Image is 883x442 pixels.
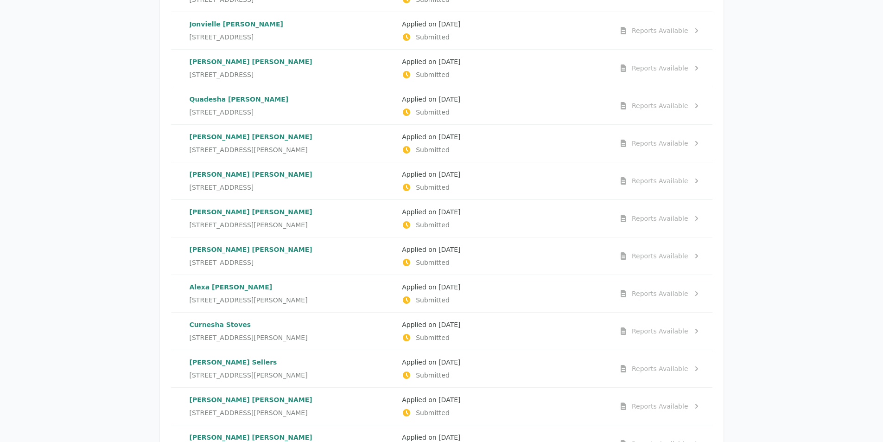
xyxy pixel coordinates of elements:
p: Submitted [402,220,607,230]
div: Reports Available [632,176,688,186]
div: Reports Available [632,101,688,110]
p: Applied on [402,320,607,329]
p: Applied on [402,132,607,141]
a: [PERSON_NAME] [PERSON_NAME][STREET_ADDRESS][PERSON_NAME]Applied on [DATE]SubmittedReports Available [171,200,712,237]
p: Applied on [402,245,607,254]
time: [DATE] [438,208,460,216]
p: [PERSON_NAME] [PERSON_NAME] [190,170,395,179]
div: Reports Available [632,327,688,336]
p: [PERSON_NAME] [PERSON_NAME] [190,395,395,404]
a: [PERSON_NAME] [PERSON_NAME][STREET_ADDRESS][PERSON_NAME]Applied on [DATE]SubmittedReports Available [171,388,712,425]
p: Applied on [402,207,607,217]
p: [PERSON_NAME] [PERSON_NAME] [190,132,395,141]
a: Curnesha Stoves[STREET_ADDRESS][PERSON_NAME]Applied on [DATE]SubmittedReports Available [171,313,712,350]
a: [PERSON_NAME] Sellers[STREET_ADDRESS][PERSON_NAME]Applied on [DATE]SubmittedReports Available [171,350,712,387]
span: [STREET_ADDRESS] [190,108,254,117]
p: Curnesha Stoves [190,320,395,329]
span: [STREET_ADDRESS] [190,32,254,42]
p: Applied on [402,358,607,367]
p: Submitted [402,408,607,417]
p: [PERSON_NAME] [PERSON_NAME] [190,433,395,442]
p: Submitted [402,108,607,117]
p: Applied on [402,170,607,179]
time: [DATE] [438,20,460,28]
time: [DATE] [438,133,460,141]
p: Applied on [402,282,607,292]
p: Applied on [402,433,607,442]
div: Reports Available [632,251,688,261]
time: [DATE] [438,359,460,366]
span: [STREET_ADDRESS][PERSON_NAME] [190,371,308,380]
span: [STREET_ADDRESS][PERSON_NAME] [190,333,308,342]
p: Applied on [402,57,607,66]
a: Alexa [PERSON_NAME][STREET_ADDRESS][PERSON_NAME]Applied on [DATE]SubmittedReports Available [171,275,712,312]
p: Submitted [402,70,607,79]
p: [PERSON_NAME] [PERSON_NAME] [190,57,395,66]
time: [DATE] [438,283,460,291]
div: Reports Available [632,26,688,35]
a: Jonvielle [PERSON_NAME][STREET_ADDRESS]Applied on [DATE]SubmittedReports Available [171,12,712,49]
a: [PERSON_NAME] [PERSON_NAME][STREET_ADDRESS]Applied on [DATE]SubmittedReports Available [171,50,712,87]
p: Submitted [402,333,607,342]
p: Submitted [402,145,607,154]
a: [PERSON_NAME] [PERSON_NAME][STREET_ADDRESS]Applied on [DATE]SubmittedReports Available [171,237,712,275]
time: [DATE] [438,171,460,178]
div: Reports Available [632,214,688,223]
time: [DATE] [438,246,460,253]
p: [PERSON_NAME] Sellers [190,358,395,367]
time: [DATE] [438,58,460,65]
p: Submitted [402,371,607,380]
div: Reports Available [632,139,688,148]
span: [STREET_ADDRESS] [190,183,254,192]
span: [STREET_ADDRESS][PERSON_NAME] [190,408,308,417]
div: Reports Available [632,289,688,298]
span: [STREET_ADDRESS][PERSON_NAME] [190,145,308,154]
span: [STREET_ADDRESS][PERSON_NAME] [190,220,308,230]
div: Reports Available [632,364,688,373]
a: [PERSON_NAME] [PERSON_NAME][STREET_ADDRESS]Applied on [DATE]SubmittedReports Available [171,162,712,199]
time: [DATE] [438,96,460,103]
p: Applied on [402,395,607,404]
div: Reports Available [632,402,688,411]
span: [STREET_ADDRESS] [190,70,254,79]
a: [PERSON_NAME] [PERSON_NAME][STREET_ADDRESS][PERSON_NAME]Applied on [DATE]SubmittedReports Available [171,125,712,162]
a: Quadesha [PERSON_NAME][STREET_ADDRESS]Applied on [DATE]SubmittedReports Available [171,87,712,124]
p: Submitted [402,295,607,305]
p: Submitted [402,183,607,192]
p: Applied on [402,19,607,29]
time: [DATE] [438,321,460,328]
p: Applied on [402,95,607,104]
p: Submitted [402,258,607,267]
p: [PERSON_NAME] [PERSON_NAME] [190,207,395,217]
p: [PERSON_NAME] [PERSON_NAME] [190,245,395,254]
p: Submitted [402,32,607,42]
p: Alexa [PERSON_NAME] [190,282,395,292]
span: [STREET_ADDRESS][PERSON_NAME] [190,295,308,305]
time: [DATE] [438,396,460,404]
p: Jonvielle [PERSON_NAME] [190,19,395,29]
div: Reports Available [632,64,688,73]
p: Quadesha [PERSON_NAME] [190,95,395,104]
time: [DATE] [438,434,460,441]
span: [STREET_ADDRESS] [190,258,254,267]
